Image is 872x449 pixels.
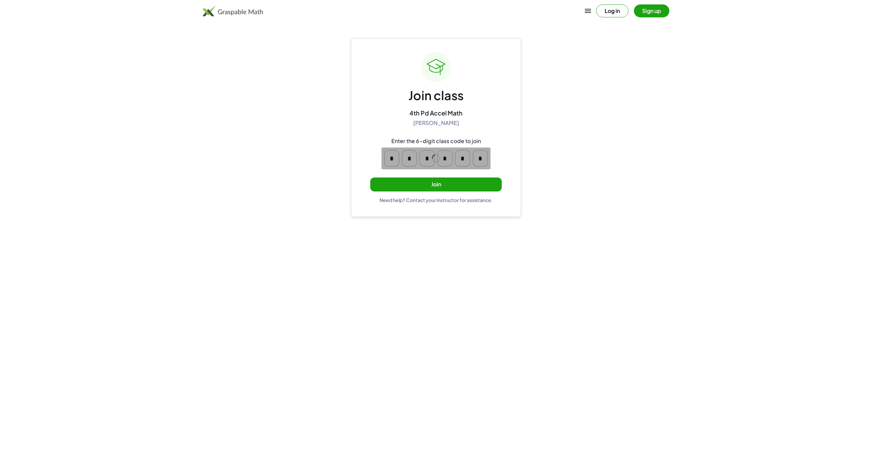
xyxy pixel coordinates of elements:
div: [PERSON_NAME] [413,120,459,127]
div: Join class [408,88,464,104]
button: Join [370,177,502,191]
button: Log in [596,4,628,17]
div: Enter the 6-digit class code to join [391,138,481,145]
div: 4th Pd Accel Math [409,109,463,117]
button: Sign up [634,4,669,17]
div: Need help? Contact your instructor for assistance. [379,197,493,203]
